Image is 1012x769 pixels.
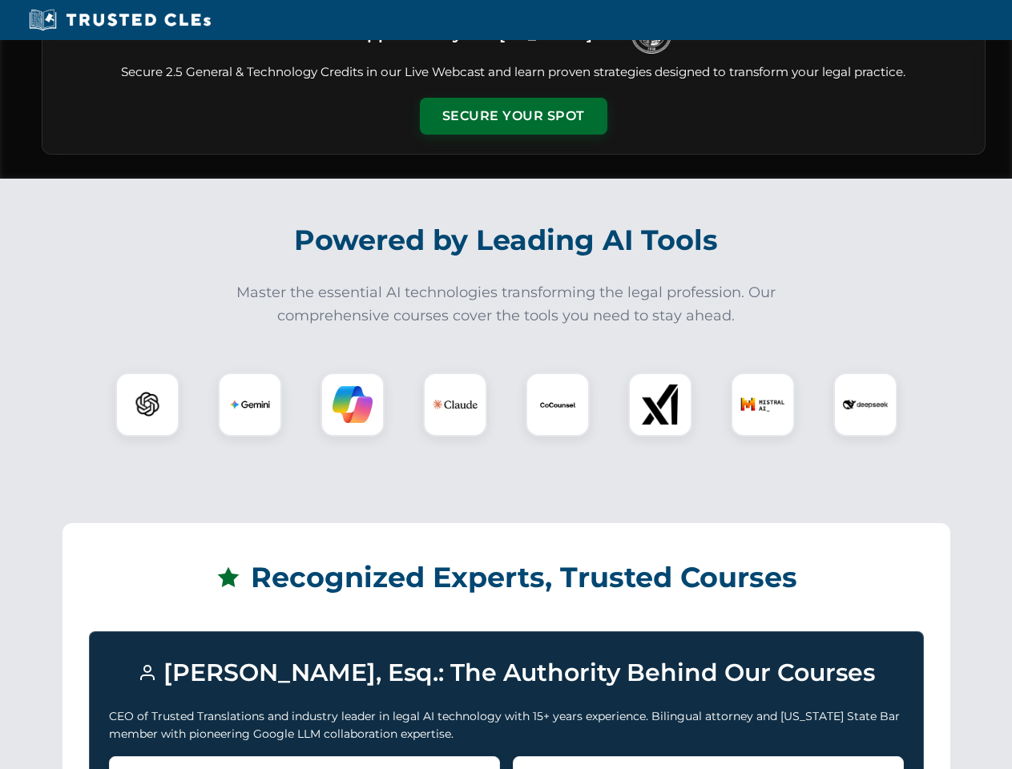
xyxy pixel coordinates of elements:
[124,381,171,428] img: ChatGPT Logo
[420,98,607,135] button: Secure Your Spot
[230,384,270,425] img: Gemini Logo
[321,372,385,437] div: Copilot
[833,372,897,437] div: DeepSeek
[24,8,216,32] img: Trusted CLEs
[628,372,692,437] div: xAI
[538,384,578,425] img: CoCounsel Logo
[89,550,924,606] h2: Recognized Experts, Trusted Courses
[115,372,179,437] div: ChatGPT
[62,212,950,268] h2: Powered by Leading AI Tools
[731,372,795,437] div: Mistral AI
[226,281,787,328] p: Master the essential AI technologies transforming the legal profession. Our comprehensive courses...
[423,372,487,437] div: Claude
[526,372,590,437] div: CoCounsel
[740,382,785,427] img: Mistral AI Logo
[640,384,680,425] img: xAI Logo
[109,707,904,743] p: CEO of Trusted Translations and industry leader in legal AI technology with 15+ years experience....
[333,384,373,425] img: Copilot Logo
[62,63,966,82] p: Secure 2.5 General & Technology Credits in our Live Webcast and learn proven strategies designed ...
[843,382,888,427] img: DeepSeek Logo
[109,651,904,695] h3: [PERSON_NAME], Esq.: The Authority Behind Our Courses
[433,382,478,427] img: Claude Logo
[218,372,282,437] div: Gemini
